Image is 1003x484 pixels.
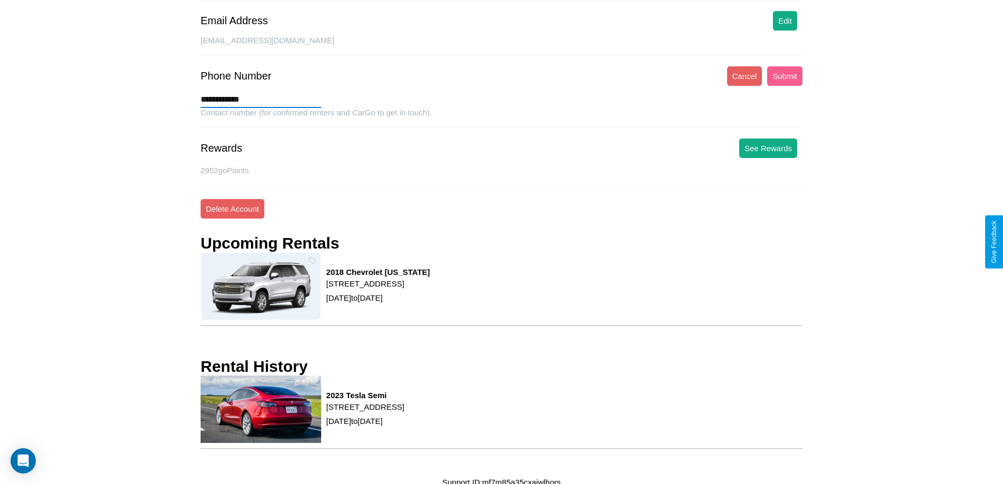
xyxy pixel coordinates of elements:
button: Cancel [727,66,762,86]
img: rental [201,252,321,320]
h3: 2023 Tesla Semi [326,391,404,400]
h3: Rental History [201,358,307,376]
button: Delete Account [201,199,264,219]
h3: 2018 Chevrolet [US_STATE] [326,268,430,276]
button: Submit [767,66,802,86]
p: 2952 goPoints [201,163,802,177]
div: Rewards [201,142,242,154]
img: rental [201,376,321,443]
h3: Upcoming Rentals [201,234,339,252]
p: [DATE] to [DATE] [326,291,430,305]
p: [STREET_ADDRESS] [326,400,404,414]
div: Contact number (for confirmed renters and CarGo to get in touch). [201,108,802,128]
div: Open Intercom Messenger [11,448,36,473]
div: Phone Number [201,70,272,82]
button: See Rewards [739,139,797,158]
p: [DATE] to [DATE] [326,414,404,428]
div: [EMAIL_ADDRESS][DOMAIN_NAME] [201,36,802,56]
div: Email Address [201,15,268,27]
button: Edit [773,11,797,31]
div: Give Feedback [990,221,998,263]
p: [STREET_ADDRESS] [326,276,430,291]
